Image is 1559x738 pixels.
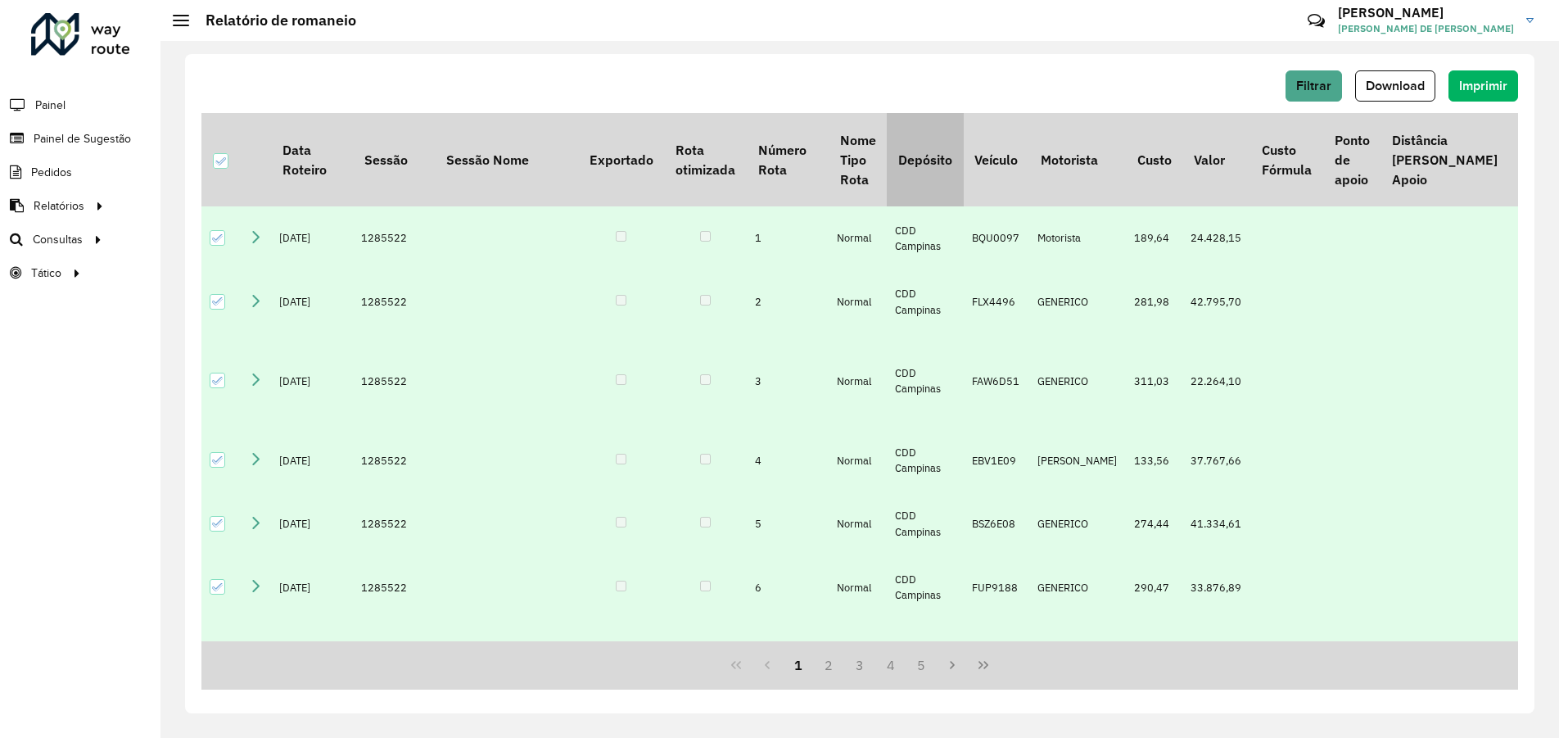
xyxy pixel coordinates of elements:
td: GENERICO [1029,333,1126,428]
td: 33.876,89 [1182,555,1250,619]
td: BXZ3B12 [964,619,1029,714]
th: Exportado [578,113,664,206]
span: Relatórios [34,197,84,215]
td: 4 [747,428,829,492]
th: Custo [1126,113,1182,206]
th: Número Rota [747,113,829,206]
button: 2 [813,650,844,681]
td: 25.568,00 [1182,619,1250,714]
td: Normal [829,270,887,334]
td: 290,47 [1126,555,1182,619]
td: Normal [829,206,887,270]
td: 281,98 [1126,270,1182,334]
td: Motorista [1029,206,1126,270]
td: 274,44 [1126,492,1182,556]
td: GENERICO [1029,555,1126,619]
td: BQU0097 [964,206,1029,270]
td: CDD Campinas [887,206,963,270]
td: CDD Campinas [887,333,963,428]
th: Veículo [964,113,1029,206]
td: 1285522 [353,333,435,428]
button: 4 [875,650,906,681]
td: CDD Campinas [887,428,963,492]
button: Next Page [937,650,968,681]
td: 37.767,66 [1182,428,1250,492]
td: [DATE] [271,555,353,619]
td: EBV1E09 [964,428,1029,492]
span: Download [1366,79,1425,93]
button: Filtrar [1286,70,1342,102]
td: FUP9188 [964,555,1029,619]
button: 5 [906,650,938,681]
td: GENERICO [1029,492,1126,556]
td: 133,56 [1126,428,1182,492]
td: [PERSON_NAME] [1029,428,1126,492]
th: Motorista [1029,113,1126,206]
td: 22.264,10 [1182,333,1250,428]
td: 1 [747,206,829,270]
span: Pedidos [31,164,72,181]
td: CDD Campinas [887,270,963,334]
td: 1285522 [353,428,435,492]
td: 311,03 [1126,333,1182,428]
td: CDD Campinas [887,555,963,619]
td: [DATE] [271,270,353,334]
td: CDD Campinas [887,619,963,714]
td: FLX4496 [964,270,1029,334]
td: GENERICO [1029,270,1126,334]
td: 1285522 [353,555,435,619]
td: 2 [747,270,829,334]
td: CDD Campinas [887,492,963,556]
th: Custo Fórmula [1250,113,1322,206]
td: 3 [747,333,829,428]
td: Normal [829,619,887,714]
td: 214,93 [1126,619,1182,714]
h3: [PERSON_NAME] [1338,5,1514,20]
th: Data Roteiro [271,113,353,206]
span: Painel [35,97,66,114]
td: 1285522 [353,206,435,270]
th: Distância [PERSON_NAME] Apoio [1381,113,1508,206]
th: Nome Tipo Rota [829,113,887,206]
span: Imprimir [1459,79,1507,93]
td: [DATE] [271,619,353,714]
h2: Relatório de romaneio [189,11,356,29]
td: 189,64 [1126,206,1182,270]
td: 24.428,15 [1182,206,1250,270]
button: Download [1355,70,1435,102]
th: Ponto de apoio [1323,113,1381,206]
span: Painel de Sugestão [34,130,131,147]
span: [PERSON_NAME] DE [PERSON_NAME] [1338,21,1514,36]
td: Normal [829,555,887,619]
td: Normal [829,428,887,492]
td: 1285522 [353,492,435,556]
button: Imprimir [1448,70,1518,102]
td: 42.795,70 [1182,270,1250,334]
span: Tático [31,265,61,282]
td: 6 [747,555,829,619]
a: Contato Rápido [1299,3,1334,38]
td: 41.334,61 [1182,492,1250,556]
td: 1285522 [353,270,435,334]
td: [DATE] [271,333,353,428]
td: FAW6D51 [964,333,1029,428]
button: Last Page [968,650,999,681]
button: 1 [783,650,814,681]
td: BSZ6E08 [964,492,1029,556]
td: Normal [829,492,887,556]
th: Depósito [887,113,963,206]
span: Consultas [33,231,83,248]
td: 7 [747,619,829,714]
th: Valor [1182,113,1250,206]
span: Filtrar [1296,79,1331,93]
td: Normal [829,333,887,428]
th: Sessão [353,113,435,206]
td: 1285522 [353,619,435,714]
td: 5 [747,492,829,556]
button: 3 [844,650,875,681]
td: [DATE] [271,206,353,270]
th: Rota otimizada [664,113,746,206]
th: Sessão Nome [435,113,578,206]
td: [DATE] [271,492,353,556]
td: [PERSON_NAME] [1029,619,1126,714]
